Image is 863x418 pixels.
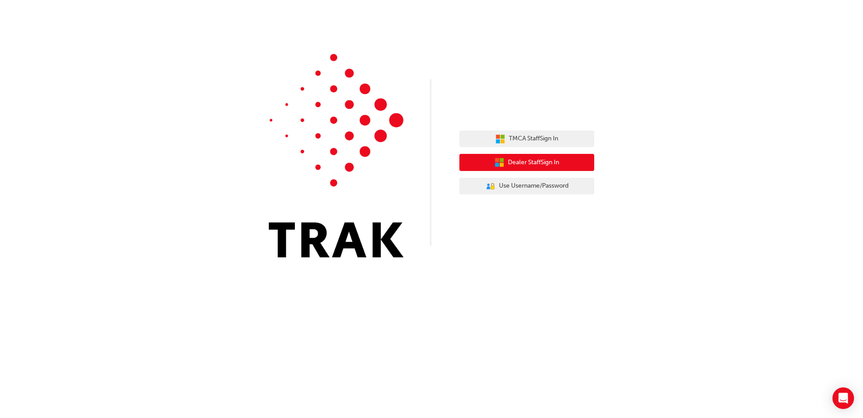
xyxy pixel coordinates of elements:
button: Use Username/Password [459,178,594,195]
span: TMCA Staff Sign In [509,134,558,144]
button: Dealer StaffSign In [459,154,594,171]
button: TMCA StaffSign In [459,130,594,148]
span: Use Username/Password [499,181,569,191]
div: Open Intercom Messenger [832,387,854,409]
img: Trak [269,54,404,257]
span: Dealer Staff Sign In [508,157,559,168]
